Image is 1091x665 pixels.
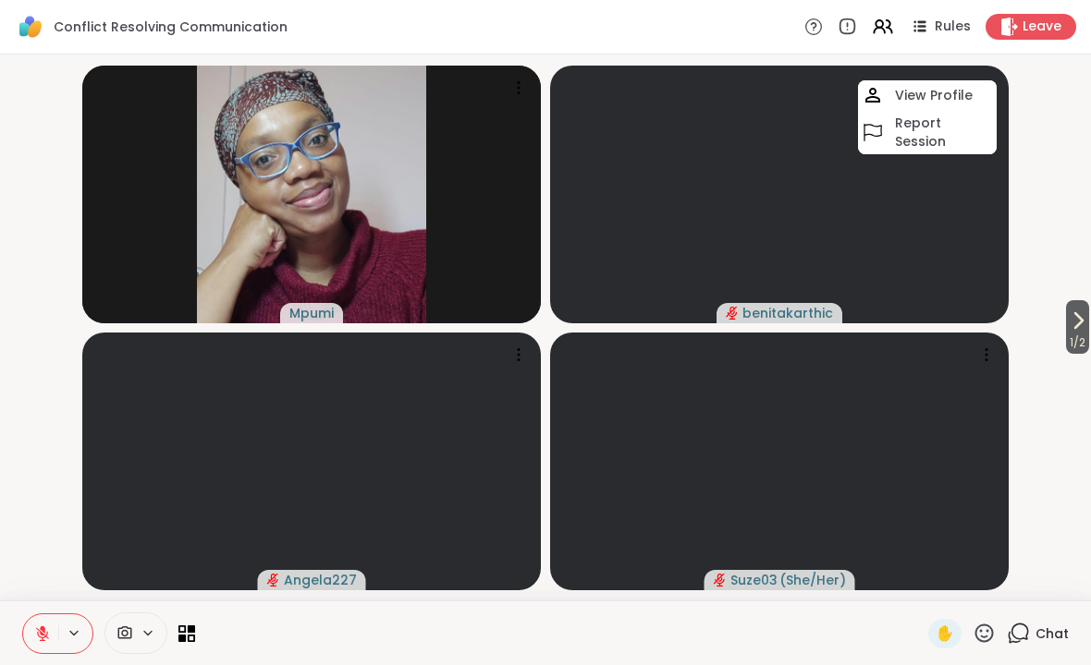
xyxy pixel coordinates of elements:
[742,304,833,322] span: benitakarthic
[284,571,357,589] span: Angela227
[289,304,334,322] span: Mpumi
[895,86,973,104] h4: View Profile
[1066,300,1089,354] button: 1/2
[730,571,778,589] span: Suze03
[54,18,288,36] span: Conflict Resolving Communication
[779,571,846,589] span: ( She/Her )
[895,114,993,151] h4: Report Session
[15,11,46,42] img: ShareWell Logomark
[197,66,426,323] img: Mpumi
[935,18,971,36] span: Rules
[1036,624,1069,643] span: Chat
[1066,332,1089,354] span: 1 / 2
[714,574,727,586] span: audio-muted
[267,574,280,586] span: audio-muted
[936,623,954,645] span: ✋
[726,307,739,320] span: audio-muted
[1023,18,1061,36] span: Leave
